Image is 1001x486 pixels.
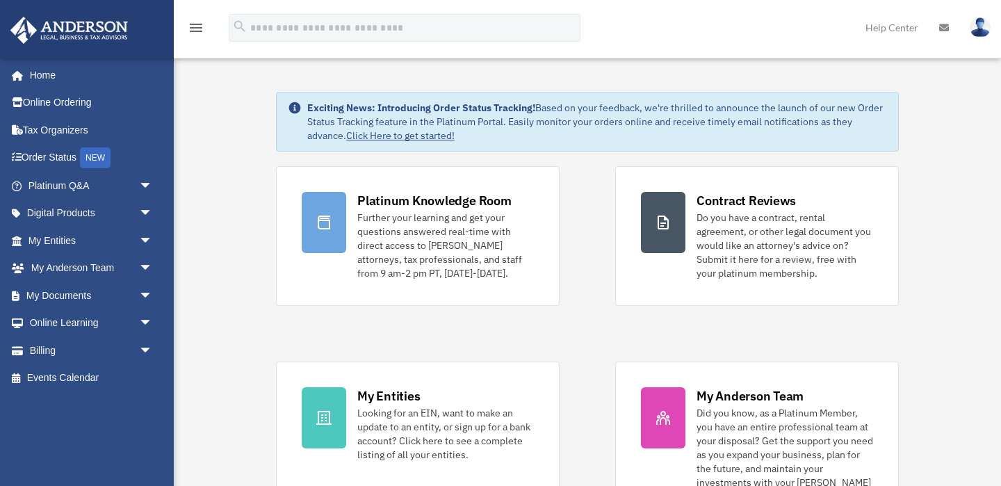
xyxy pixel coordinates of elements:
[188,24,204,36] a: menu
[357,387,420,405] div: My Entities
[10,282,174,309] a: My Documentsarrow_drop_down
[10,61,167,89] a: Home
[139,227,167,255] span: arrow_drop_down
[10,227,174,254] a: My Entitiesarrow_drop_down
[80,147,111,168] div: NEW
[697,387,804,405] div: My Anderson Team
[232,19,247,34] i: search
[697,192,796,209] div: Contract Reviews
[615,166,899,306] a: Contract Reviews Do you have a contract, rental agreement, or other legal document you would like...
[139,309,167,338] span: arrow_drop_down
[139,200,167,228] span: arrow_drop_down
[10,364,174,392] a: Events Calendar
[139,282,167,310] span: arrow_drop_down
[10,89,174,117] a: Online Ordering
[10,337,174,364] a: Billingarrow_drop_down
[10,200,174,227] a: Digital Productsarrow_drop_down
[10,309,174,337] a: Online Learningarrow_drop_down
[276,166,560,306] a: Platinum Knowledge Room Further your learning and get your questions answered real-time with dire...
[10,254,174,282] a: My Anderson Teamarrow_drop_down
[188,19,204,36] i: menu
[307,101,887,143] div: Based on your feedback, we're thrilled to announce the launch of our new Order Status Tracking fe...
[139,337,167,365] span: arrow_drop_down
[139,172,167,200] span: arrow_drop_down
[139,254,167,283] span: arrow_drop_down
[10,172,174,200] a: Platinum Q&Aarrow_drop_down
[357,211,534,280] div: Further your learning and get your questions answered real-time with direct access to [PERSON_NAM...
[346,129,455,142] a: Click Here to get started!
[10,116,174,144] a: Tax Organizers
[6,17,132,44] img: Anderson Advisors Platinum Portal
[10,144,174,172] a: Order StatusNEW
[970,17,991,38] img: User Pic
[697,211,873,280] div: Do you have a contract, rental agreement, or other legal document you would like an attorney's ad...
[357,406,534,462] div: Looking for an EIN, want to make an update to an entity, or sign up for a bank account? Click her...
[307,102,535,114] strong: Exciting News: Introducing Order Status Tracking!
[357,192,512,209] div: Platinum Knowledge Room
